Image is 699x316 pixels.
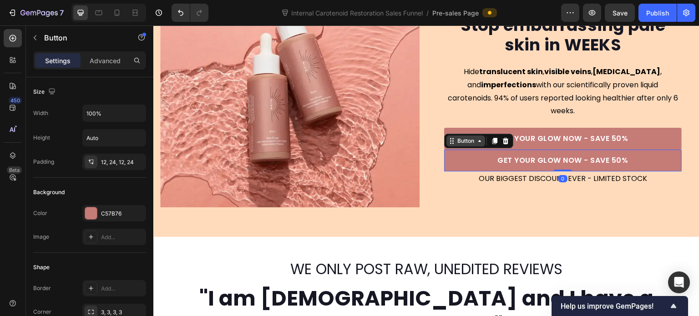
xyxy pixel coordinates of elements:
[344,108,475,119] p: GET YOUR GLOW NOW - SAVE 50%
[33,158,54,166] div: Padding
[33,188,65,196] div: Background
[9,97,22,104] div: 450
[7,259,539,315] h2: To enrich screen reader interactions, please activate Accessibility in Grammarly extension settings
[101,210,144,218] div: C57B76
[33,263,50,271] div: Shape
[7,166,22,174] div: Beta
[153,25,699,316] iframe: To enrich screen reader interactions, please activate Accessibility in Grammarly extension settings
[613,9,628,17] span: Save
[33,308,51,316] div: Corner
[405,150,414,157] div: 0
[325,147,494,160] p: OUR BIGGEST DISCOUNT EVER - LIMITED STOCK
[668,271,690,293] div: Open Intercom Messenger
[440,41,507,51] strong: [MEDICAL_DATA]
[292,40,527,92] p: Hide , , , and with our scientifically proven liquid carotenoids. 94% of users reported looking h...
[33,134,50,142] div: Height
[638,4,677,22] button: Publish
[289,8,425,18] span: Internal Carotenoid Restoration Sales Funnel
[101,233,144,241] div: Add...
[172,4,208,22] div: Undo/Redo
[605,4,635,22] button: Save
[101,285,144,293] div: Add...
[90,56,121,65] p: Advanced
[33,209,47,217] div: Color
[83,130,146,146] input: Auto
[83,105,146,121] input: Auto
[432,8,479,18] span: Pre-sales Page
[302,111,323,120] div: Button
[33,109,48,117] div: Width
[33,284,51,292] div: Border
[561,302,668,311] span: Help us improve GemPages!
[33,233,49,241] div: Image
[60,7,64,18] p: 7
[45,56,71,65] p: Settings
[291,124,528,146] a: GET YOUR GLOW NOW - SAVE 50%
[7,233,539,254] h2: WE ONLY POST RAW, UNEDITED REVIEWS
[391,41,438,51] strong: visible veins
[561,301,679,311] button: Show survey - Help us improve GemPages!
[44,32,122,43] p: Button
[646,8,669,18] div: Publish
[8,260,538,314] p: "I am [DEMOGRAPHIC_DATA] and I have a gorgeous tan"
[101,158,144,166] div: 12, 24, 12, 24
[291,102,528,124] a: GET YOUR GLOW NOW - SAVE 50%
[426,8,429,18] span: /
[4,4,68,22] button: 7
[344,130,475,140] p: GET YOUR GLOW NOW - SAVE 50%
[328,54,383,65] strong: imperfections
[33,86,57,98] div: Size
[326,41,390,51] strong: translucent skin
